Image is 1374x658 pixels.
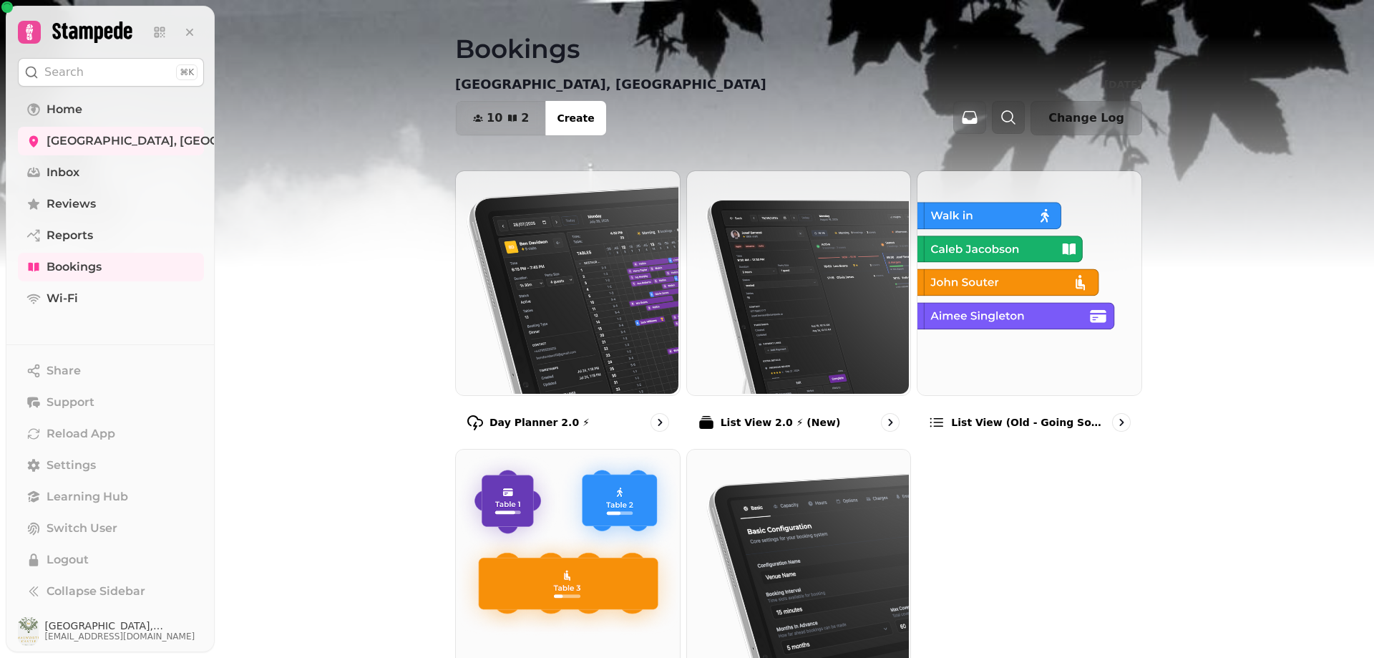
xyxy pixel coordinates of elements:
[686,170,910,394] img: List View 2.0 ⚡ (New)
[47,425,115,442] span: Reload App
[686,170,912,443] a: List View 2.0 ⚡ (New)List View 2.0 ⚡ (New)
[545,101,605,135] button: Create
[18,577,204,606] button: Collapse Sidebar
[917,170,1142,443] a: List view (Old - going soon)List view (Old - going soon)
[18,95,204,124] a: Home
[47,164,79,181] span: Inbox
[47,394,94,411] span: Support
[18,158,204,187] a: Inbox
[18,451,204,480] a: Settings
[18,420,204,448] button: Reload App
[1030,101,1142,135] button: Change Log
[455,170,681,443] a: Day Planner 2.0 ⚡Day Planner 2.0 ⚡
[18,190,204,218] a: Reviews
[47,488,128,505] span: Learning Hub
[47,195,96,213] span: Reviews
[47,227,93,244] span: Reports
[18,617,39,646] img: User avatar
[1104,77,1142,92] p: [DATE]
[18,127,204,155] a: [GEOGRAPHIC_DATA], [GEOGRAPHIC_DATA]
[18,546,204,574] button: Logout
[916,170,1140,394] img: List view (Old - going soon)
[18,514,204,543] button: Switch User
[176,64,198,80] div: ⌘K
[47,290,78,307] span: Wi-Fi
[44,621,204,631] span: [GEOGRAPHIC_DATA], [GEOGRAPHIC_DATA]
[1114,415,1129,430] svg: go to
[883,415,897,430] svg: go to
[47,101,82,118] span: Home
[456,101,546,135] button: 102
[18,58,204,87] button: Search⌘K
[18,284,204,313] a: Wi-Fi
[18,388,204,417] button: Support
[47,551,89,569] span: Logout
[47,132,307,150] span: [GEOGRAPHIC_DATA], [GEOGRAPHIC_DATA]
[18,357,204,385] button: Share
[44,64,84,81] p: Search
[47,362,81,379] span: Share
[47,520,117,537] span: Switch User
[1048,112,1124,124] span: Change Log
[951,415,1106,430] p: List view (Old - going soon)
[18,253,204,281] a: Bookings
[44,631,204,642] span: [EMAIL_ADDRESS][DOMAIN_NAME]
[487,112,502,124] span: 10
[47,258,102,276] span: Bookings
[557,113,594,123] span: Create
[489,415,590,430] p: Day Planner 2.0 ⚡
[47,583,145,600] span: Collapse Sidebar
[455,74,766,95] p: [GEOGRAPHIC_DATA], [GEOGRAPHIC_DATA]
[47,457,96,474] span: Settings
[18,221,204,250] a: Reports
[653,415,667,430] svg: go to
[18,617,204,646] button: User avatar[GEOGRAPHIC_DATA], [GEOGRAPHIC_DATA][EMAIL_ADDRESS][DOMAIN_NAME]
[521,112,529,124] span: 2
[454,170,678,394] img: Day Planner 2.0 ⚡
[18,483,204,511] a: Learning Hub
[721,415,841,430] p: List View 2.0 ⚡ (New)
